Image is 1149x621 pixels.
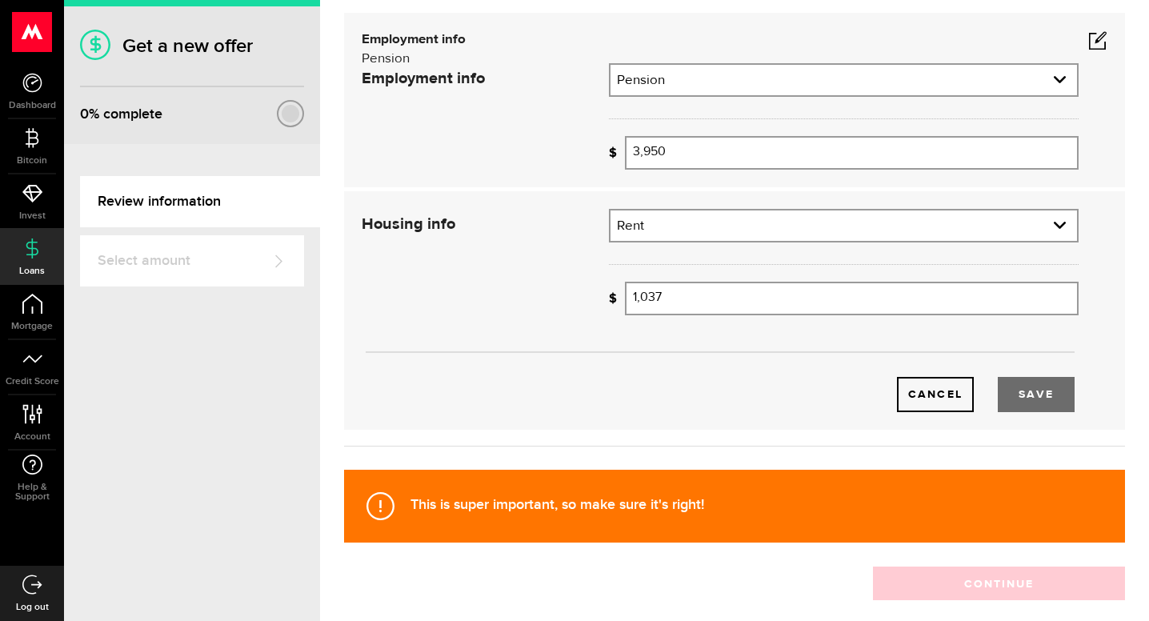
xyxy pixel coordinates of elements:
[80,235,304,286] a: Select amount
[611,210,1077,241] a: expand select
[897,377,974,412] a: Cancel
[13,6,61,54] button: Open LiveChat chat widget
[410,496,704,513] strong: This is super important, so make sure it's right!
[80,100,162,129] div: % complete
[362,52,410,66] span: Pension
[80,34,304,58] h1: Get a new offer
[611,65,1077,95] a: expand select
[362,216,455,232] strong: Housing info
[362,33,466,46] b: Employment info
[362,70,485,86] strong: Employment info
[80,106,89,122] span: 0
[80,176,320,227] a: Review information
[873,567,1125,600] button: Continue
[998,377,1075,412] button: Save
